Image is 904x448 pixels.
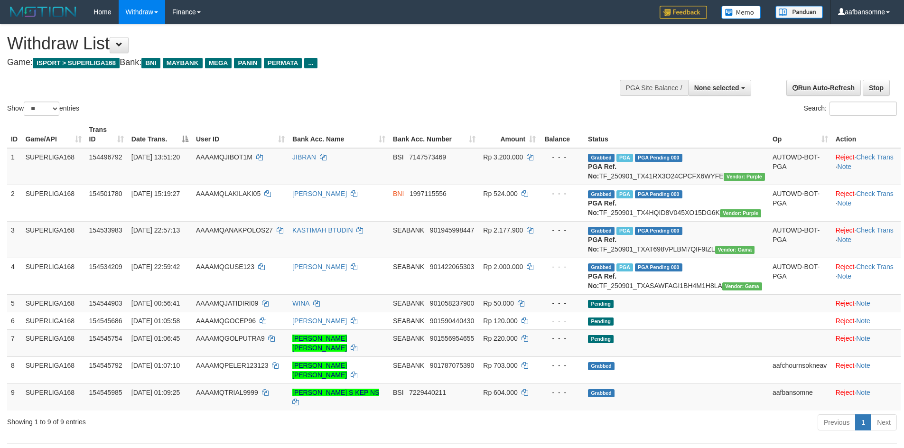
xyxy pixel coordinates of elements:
td: SUPERLIGA168 [22,221,85,258]
a: [PERSON_NAME] [292,190,347,197]
b: PGA Ref. No: [588,163,616,180]
a: Note [856,335,870,342]
span: [DATE] 00:56:41 [131,299,180,307]
td: aafchournsokneav [769,356,832,383]
span: Grabbed [588,154,615,162]
td: 5 [7,294,22,312]
a: Reject [836,153,855,161]
span: 154533983 [89,226,122,234]
img: Button%20Memo.svg [721,6,761,19]
a: Reject [836,263,855,271]
th: ID [7,121,22,148]
td: SUPERLIGA168 [22,258,85,294]
span: Rp 524.000 [483,190,517,197]
a: Reject [836,190,855,197]
div: PGA Site Balance / [620,80,688,96]
td: · [832,294,901,312]
td: TF_250901_TX41RX3O24CPCFX6WYFE [584,148,769,185]
a: Note [838,272,852,280]
td: TF_250901_TXASAWFAGI1BH4M1H8LA [584,258,769,294]
span: 154534209 [89,263,122,271]
span: 154545985 [89,389,122,396]
td: 6 [7,312,22,329]
span: Rp 120.000 [483,317,517,325]
td: 3 [7,221,22,258]
span: PGA Pending [635,263,682,271]
td: 4 [7,258,22,294]
input: Search: [829,102,897,116]
span: Grabbed [588,362,615,370]
a: Run Auto-Refresh [786,80,861,96]
td: AUTOWD-BOT-PGA [769,221,832,258]
td: · · [832,221,901,258]
a: Note [856,389,870,396]
td: · [832,356,901,383]
a: Next [871,414,897,430]
span: AAAAMQGOLPUTRA9 [196,335,265,342]
span: AAAAMQJIBOT1M [196,153,252,161]
select: Showentries [24,102,59,116]
span: 154501780 [89,190,122,197]
th: Amount: activate to sort column ascending [479,121,540,148]
a: JIBRAN [292,153,316,161]
span: Pending [588,335,614,343]
span: [DATE] 15:19:27 [131,190,180,197]
a: [PERSON_NAME] [292,263,347,271]
td: AUTOWD-BOT-PGA [769,148,832,185]
td: 8 [7,356,22,383]
span: SEABANK [393,299,424,307]
div: - - - [543,334,580,343]
span: None selected [694,84,739,92]
span: AAAAMQGUSE123 [196,263,254,271]
span: BNI [141,58,160,68]
td: SUPERLIGA168 [22,148,85,185]
th: Trans ID: activate to sort column ascending [85,121,128,148]
span: Copy 1997115556 to clipboard [410,190,447,197]
span: Vendor URL: https://trx31.1velocity.biz [722,282,762,290]
span: [DATE] 01:06:45 [131,335,180,342]
th: Action [832,121,901,148]
td: aafbansomne [769,383,832,411]
span: Rp 3.200.000 [483,153,523,161]
label: Search: [804,102,897,116]
a: [PERSON_NAME] [292,317,347,325]
span: [DATE] 13:51:20 [131,153,180,161]
div: - - - [543,225,580,235]
span: Copy 901590440430 to clipboard [430,317,474,325]
span: BNI [393,190,404,197]
a: 1 [855,414,871,430]
td: · [832,312,901,329]
td: SUPERLIGA168 [22,383,85,411]
span: Pending [588,300,614,308]
div: - - - [543,262,580,271]
span: Rp 604.000 [483,389,517,396]
span: BSI [393,153,404,161]
span: PGA Pending [635,227,682,235]
span: [DATE] 01:07:10 [131,362,180,369]
span: AAAAMQANAKPOLOS27 [196,226,273,234]
td: SUPERLIGA168 [22,329,85,356]
span: AAAAMQLAKILAKI05 [196,190,261,197]
td: · [832,329,901,356]
a: [PERSON_NAME] [PERSON_NAME] [292,335,347,352]
b: PGA Ref. No: [588,199,616,216]
td: AUTOWD-BOT-PGA [769,185,832,221]
span: Grabbed [588,190,615,198]
span: PANIN [234,58,261,68]
a: Note [838,236,852,243]
td: SUPERLIGA168 [22,185,85,221]
a: Reject [836,226,855,234]
td: 9 [7,383,22,411]
a: [PERSON_NAME] S KEP NS [292,389,379,396]
th: Game/API: activate to sort column ascending [22,121,85,148]
span: MEGA [205,58,232,68]
img: panduan.png [775,6,823,19]
label: Show entries [7,102,79,116]
a: Check Trans [856,263,894,271]
h4: Game: Bank: [7,58,593,67]
span: Grabbed [588,389,615,397]
td: 7 [7,329,22,356]
span: [DATE] 01:05:58 [131,317,180,325]
a: Check Trans [856,190,894,197]
span: ISPORT > SUPERLIGA168 [33,58,120,68]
